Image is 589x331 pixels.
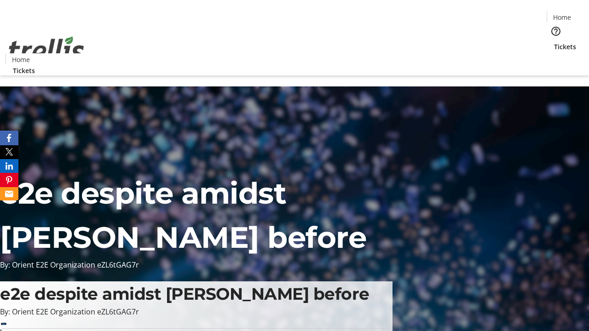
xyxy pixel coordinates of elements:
a: Home [547,12,577,22]
a: Tickets [547,42,583,51]
span: Tickets [13,66,35,75]
img: Orient E2E Organization eZL6tGAG7r's Logo [6,26,87,72]
button: Help [547,22,565,40]
a: Tickets [6,66,42,75]
span: Home [553,12,571,22]
a: Home [6,55,35,64]
span: Tickets [554,42,576,51]
button: Cart [547,51,565,70]
span: Home [12,55,30,64]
